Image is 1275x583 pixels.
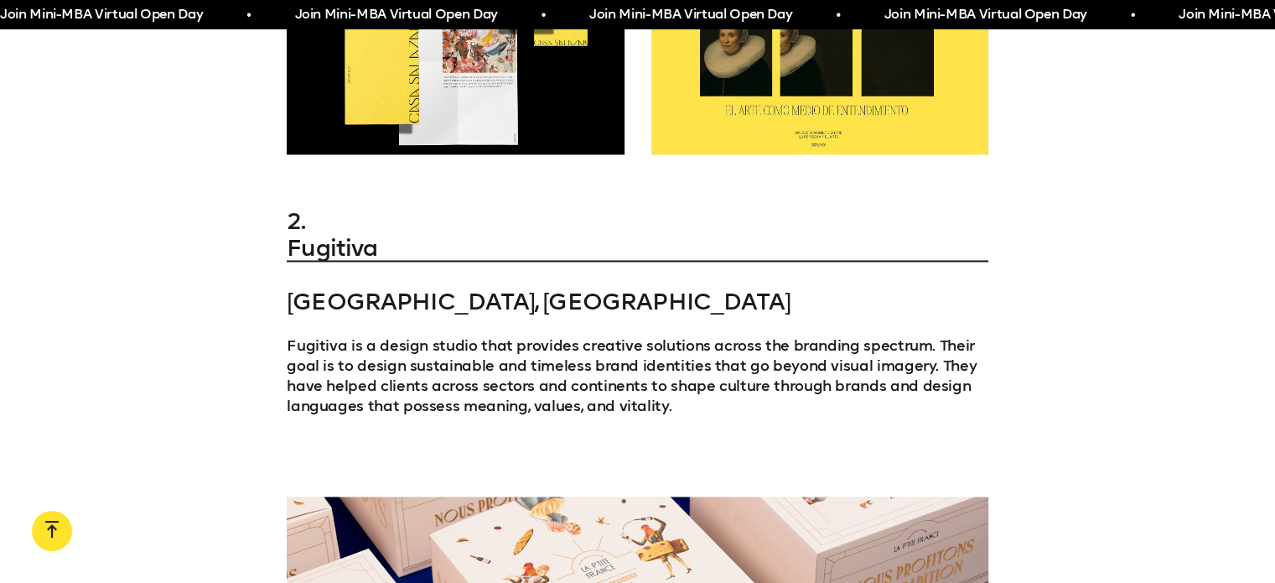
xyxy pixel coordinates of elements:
a: Fugitiva [287,235,988,262]
span: • [541,5,545,25]
span: • [836,5,840,25]
h3: 2. [GEOGRAPHIC_DATA], [GEOGRAPHIC_DATA] [287,208,988,315]
span: • [1130,5,1134,25]
p: Fugitiva is a design studio that provides creative solutions across the branding spectrum. Their ... [287,336,988,416]
span: • [246,5,251,25]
